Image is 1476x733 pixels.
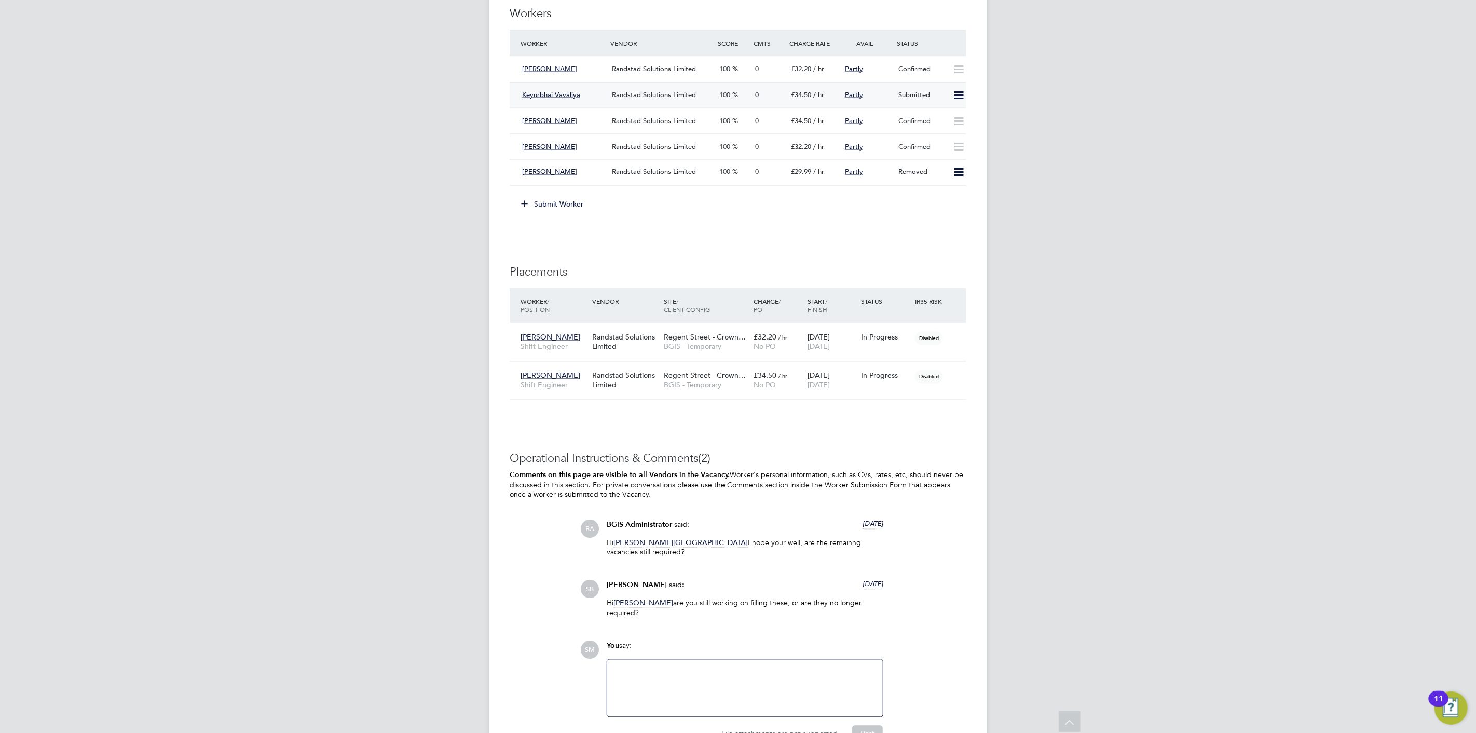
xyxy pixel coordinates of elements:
div: Charge [751,292,805,319]
span: / PO [754,297,781,314]
div: Vendor [608,34,715,52]
div: Randstad Solutions Limited [590,366,661,395]
div: Charge Rate [787,34,841,52]
span: 100 [719,64,730,73]
span: Partly [845,116,863,125]
span: [PERSON_NAME] [522,142,577,151]
h3: Workers [510,6,966,21]
span: SB [581,580,599,599]
h3: Placements [510,265,966,280]
span: 100 [719,116,730,125]
span: £34.50 [791,116,811,125]
span: [PERSON_NAME] [522,64,577,73]
span: 0 [755,168,759,177]
div: Confirmed [895,139,949,156]
span: You [607,642,619,650]
div: 11 [1434,699,1443,712]
span: / hr [813,142,824,151]
span: Randstad Solutions Limited [612,168,696,177]
span: [PERSON_NAME] [521,333,580,342]
span: Keyurbhai Vavaliya [522,90,580,99]
span: 0 [755,116,759,125]
div: In Progress [862,371,910,381]
span: Randstad Solutions Limited [612,64,696,73]
span: / Position [521,297,550,314]
span: Partly [845,168,863,177]
div: Avail [841,34,895,52]
span: 100 [719,168,730,177]
div: Vendor [590,292,661,311]
div: Randstad Solutions Limited [590,328,661,357]
span: Randstad Solutions Limited [612,116,696,125]
p: Hi I hope your well, are the remainng vacancies still required? [607,538,883,557]
span: BGIS - Temporary [664,381,748,390]
span: [DATE] [863,580,883,589]
div: Site [661,292,751,319]
span: / hr [778,334,787,342]
span: [PERSON_NAME] [521,371,580,381]
span: (2) [698,452,710,466]
span: 100 [719,142,730,151]
div: Cmts [751,34,787,52]
div: Removed [895,164,949,181]
span: Randstad Solutions Limited [612,90,696,99]
a: [PERSON_NAME]Shift EngineerRandstad Solutions LimitedRegent Street - Crown…BGIS - Temporary£32.20... [518,327,966,336]
h3: Operational Instructions & Comments [510,452,966,467]
span: / hr [813,64,824,73]
span: 100 [719,90,730,99]
span: Randstad Solutions Limited [612,142,696,151]
span: / hr [813,168,824,177]
span: [PERSON_NAME][GEOGRAPHIC_DATA] [613,538,748,548]
span: Partly [845,142,863,151]
span: Partly [845,64,863,73]
span: £32.20 [791,64,811,73]
span: / hr [813,116,824,125]
a: [PERSON_NAME]Shift EngineerRandstad Solutions LimitedRegent Street - Crown…BGIS - Temporary£34.50... [518,365,966,374]
div: Score [715,34,751,52]
div: Start [805,292,859,319]
div: Confirmed [895,113,949,130]
span: Regent Street - Crown… [664,333,746,342]
span: No PO [754,342,776,351]
span: £34.50 [754,371,776,381]
div: say: [607,641,883,659]
span: [PERSON_NAME] [613,599,673,608]
span: / Finish [808,297,827,314]
div: Worker [518,292,590,319]
span: £32.20 [754,333,776,342]
button: Submit Worker [514,196,592,213]
span: / hr [813,90,824,99]
div: In Progress [862,333,910,342]
p: Worker's personal information, such as CVs, rates, etc, should never be discussed in this section... [510,470,966,499]
span: Regent Street - Crown… [664,371,746,381]
span: £34.50 [791,90,811,99]
span: £32.20 [791,142,811,151]
span: 0 [755,90,759,99]
span: Disabled [915,332,943,345]
span: [PERSON_NAME] [522,168,577,177]
span: said: [674,520,689,530]
span: / Client Config [664,297,710,314]
span: Disabled [915,370,943,384]
span: 0 [755,64,759,73]
div: Submitted [895,87,949,104]
span: £29.99 [791,168,811,177]
div: IR35 Risk [912,292,948,311]
span: BA [581,520,599,538]
div: Confirmed [895,61,949,78]
span: SM [581,641,599,659]
p: Hi are you still working on filling these, or are they no longer required? [607,599,883,617]
span: No PO [754,381,776,390]
span: 0 [755,142,759,151]
span: Shift Engineer [521,342,587,351]
span: said: [669,580,684,590]
span: BGIS - Temporary [664,342,748,351]
div: Status [859,292,913,311]
button: Open Resource Center, 11 new notifications [1434,691,1468,725]
span: BGIS Administrator [607,521,672,530]
div: [DATE] [805,366,859,395]
b: Comments on this page are visible to all Vendors in the Vacancy. [510,471,730,480]
span: Shift Engineer [521,381,587,390]
div: [DATE] [805,328,859,357]
span: Partly [845,90,863,99]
